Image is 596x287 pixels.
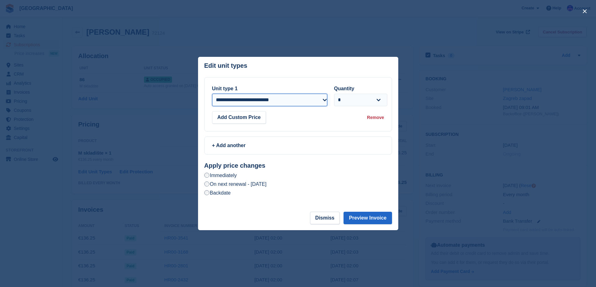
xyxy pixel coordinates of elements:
[204,172,237,179] label: Immediately
[204,190,231,196] label: Backdate
[344,212,392,224] button: Preview Invoice
[212,142,384,149] div: + Add another
[204,181,209,186] input: On next renewal - [DATE]
[204,190,209,195] input: Backdate
[334,86,354,91] label: Quantity
[204,162,266,169] strong: Apply price changes
[580,6,590,16] button: close
[204,181,267,187] label: On next renewal - [DATE]
[204,136,392,155] a: + Add another
[310,212,340,224] button: Dismiss
[204,62,247,69] p: Edit unit types
[204,173,209,178] input: Immediately
[212,111,266,124] button: Add Custom Price
[367,114,384,121] div: Remove
[212,86,238,91] label: Unit type 1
